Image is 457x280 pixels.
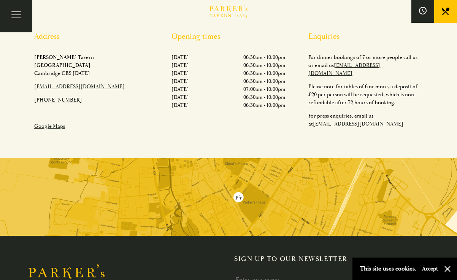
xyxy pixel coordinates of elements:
p: 06:30am - 10:00pm [243,61,286,69]
a: [EMAIL_ADDRESS][DOMAIN_NAME] [313,121,403,127]
p: For dinner bookings of 7 or more people call us or email us [308,53,423,77]
p: For press enquiries, email us at [308,112,423,128]
h2: Address [34,32,149,41]
p: 06:30am - 10:00pm [243,69,286,77]
h2: Enquiries [308,32,423,41]
p: 06:30am - 10:00pm [243,53,286,61]
p: [DATE] [171,101,189,109]
p: [DATE] [171,85,189,93]
a: [PHONE_NUMBER] [34,97,82,103]
a: [EMAIL_ADDRESS][DOMAIN_NAME] [34,83,125,90]
p: [DATE] [171,53,189,61]
p: [DATE] [171,93,189,101]
p: [PERSON_NAME] Tavern [GEOGRAPHIC_DATA] Cambridge CB2 [DATE]​ [34,53,149,77]
p: Please note for tables of 6 or more, a deposit of £20 per person will be requested, which is non-... [308,83,423,107]
p: [DATE] [171,69,189,77]
p: 06:30am - 10:00pm [243,93,286,101]
button: Close and accept [444,265,451,273]
h2: Sign up to our newsletter [234,255,428,263]
p: This site uses cookies. [360,263,416,274]
p: [DATE] [171,61,189,69]
p: 06:30am - 10:00pm [243,101,286,109]
p: 06:30am - 10:00pm [243,77,286,85]
button: Accept [422,265,438,272]
a: [EMAIL_ADDRESS][DOMAIN_NAME] [308,62,380,76]
a: Google Maps [34,123,65,129]
h2: Opening times [171,32,286,41]
p: 07:00am - 10:00pm [243,85,286,93]
p: [DATE] [171,77,189,85]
